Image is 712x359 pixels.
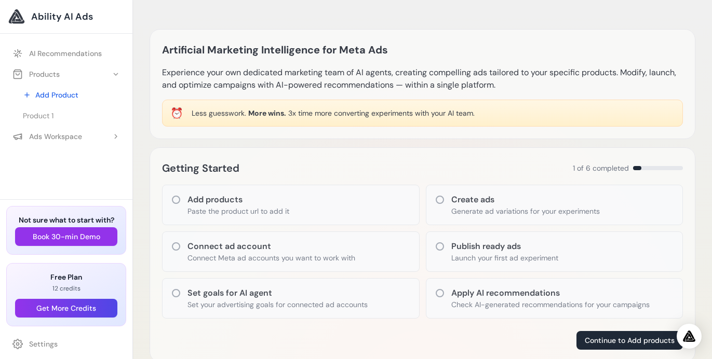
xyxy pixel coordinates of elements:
p: Launch your first ad experiment [451,253,558,263]
p: Set your advertising goals for connected ad accounts [187,299,368,310]
div: ⏰ [170,106,183,120]
span: Ability AI Ads [31,9,93,24]
span: 3x time more converting experiments with your AI team. [288,108,475,118]
button: Get More Credits [15,299,117,317]
h3: Apply AI recommendations [451,287,650,299]
p: Experience your own dedicated marketing team of AI agents, creating compelling ads tailored to yo... [162,66,683,91]
p: Connect Meta ad accounts you want to work with [187,253,355,263]
a: Product 1 [17,106,126,125]
h3: Free Plan [15,272,117,282]
div: Products [12,69,60,79]
h3: Not sure what to start with? [15,215,117,225]
button: Products [6,65,126,84]
div: Ads Workspace [12,131,82,142]
button: Book 30-min Demo [15,227,117,246]
span: More wins. [248,108,286,118]
h3: Create ads [451,194,600,206]
button: Ads Workspace [6,127,126,146]
h3: Publish ready ads [451,240,558,253]
h1: Artificial Marketing Intelligence for Meta Ads [162,42,388,58]
a: Ability AI Ads [8,8,124,25]
h3: Connect ad account [187,240,355,253]
p: 12 credits [15,284,117,293]
span: 1 of 6 completed [573,163,629,173]
span: Less guesswork. [192,108,246,118]
a: Add Product [17,86,126,104]
div: Open Intercom Messenger [677,324,702,349]
span: Product 1 [23,111,53,121]
a: Settings [6,335,126,353]
h2: Getting Started [162,160,239,176]
h3: Set goals for AI agent [187,287,368,299]
h3: Add products [187,194,289,206]
a: AI Recommendations [6,44,126,63]
button: Continue to Add products [576,331,683,350]
p: Check AI-generated recommendations for your campaigns [451,299,650,310]
p: Generate ad variations for your experiments [451,206,600,216]
p: Paste the product url to add it [187,206,289,216]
